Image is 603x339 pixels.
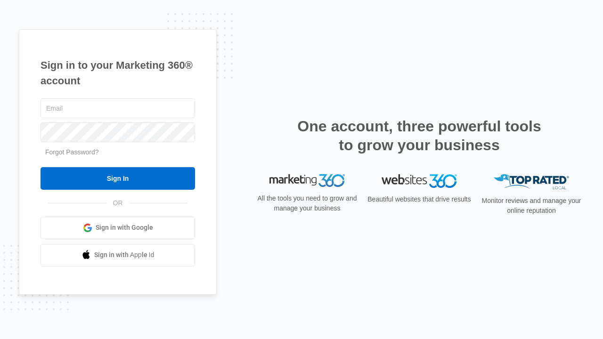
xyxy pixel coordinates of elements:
[41,217,195,239] a: Sign in with Google
[367,194,472,204] p: Beautiful websites that drive results
[269,174,345,187] img: Marketing 360
[96,223,153,233] span: Sign in with Google
[106,198,130,208] span: OR
[41,244,195,266] a: Sign in with Apple Id
[41,167,195,190] input: Sign In
[45,148,99,156] a: Forgot Password?
[254,194,360,213] p: All the tools you need to grow and manage your business
[41,57,195,89] h1: Sign in to your Marketing 360® account
[94,250,155,260] span: Sign in with Apple Id
[41,98,195,118] input: Email
[479,196,584,216] p: Monitor reviews and manage your online reputation
[494,174,569,190] img: Top Rated Local
[382,174,457,188] img: Websites 360
[294,117,544,154] h2: One account, three powerful tools to grow your business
